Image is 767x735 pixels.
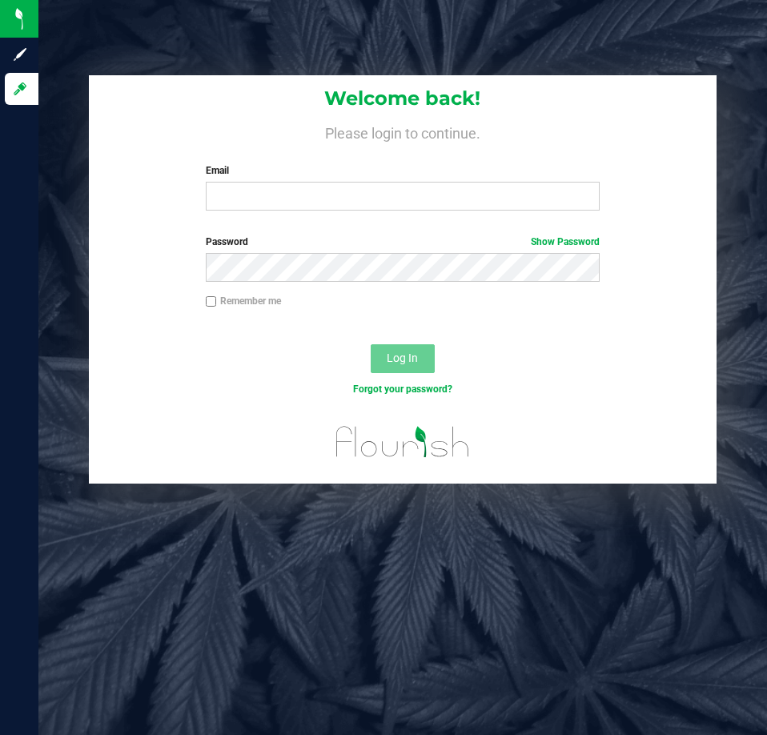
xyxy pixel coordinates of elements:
inline-svg: Sign up [12,46,28,62]
span: Log In [387,351,418,364]
button: Log In [371,344,435,373]
a: Forgot your password? [353,384,452,395]
a: Show Password [531,236,600,247]
h1: Welcome back! [89,88,716,109]
label: Email [206,163,600,178]
h4: Please login to continue. [89,122,716,141]
span: Password [206,236,248,247]
label: Remember me [206,294,281,308]
input: Remember me [206,296,217,307]
img: flourish_logo.svg [324,413,481,471]
inline-svg: Log in [12,81,28,97]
